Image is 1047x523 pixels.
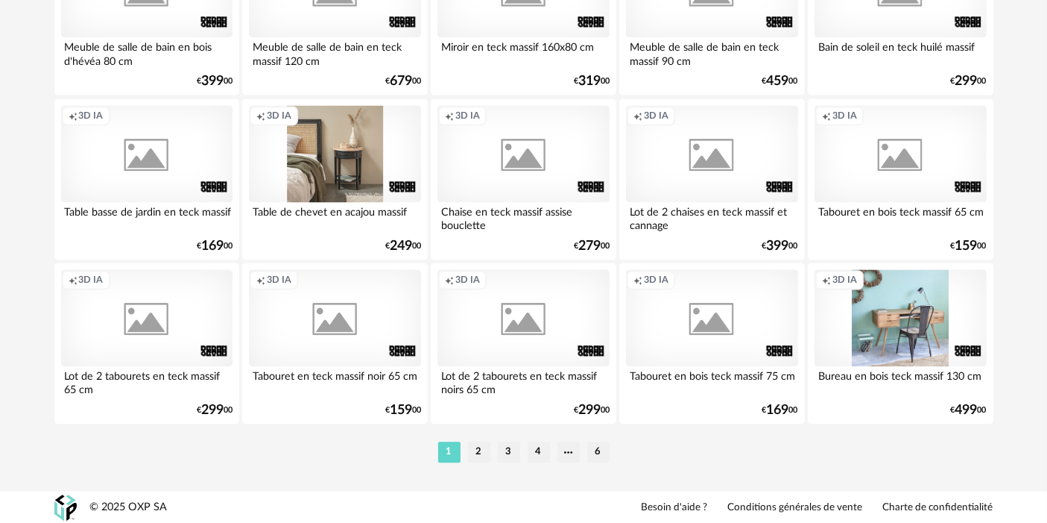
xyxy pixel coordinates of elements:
[822,274,831,286] span: Creation icon
[242,263,427,424] a: Creation icon 3D IA Tabouret en teck massif noir 65 cm €15900
[832,274,857,286] span: 3D IA
[438,442,461,463] li: 1
[256,110,265,122] span: Creation icon
[54,495,77,521] img: OXP
[69,274,78,286] span: Creation icon
[955,241,978,251] span: 159
[445,110,454,122] span: Creation icon
[644,110,668,122] span: 3D IA
[249,37,420,67] div: Meuble de salle de bain en teck massif 120 cm
[445,274,454,286] span: Creation icon
[574,241,610,251] div: € 00
[54,98,239,260] a: Creation icon 3D IA Table basse de jardin en teck massif €16900
[54,263,239,424] a: Creation icon 3D IA Lot de 2 tabourets en teck massif 65 cm €29900
[762,241,798,251] div: € 00
[249,366,420,396] div: Tabouret en teck massif noir 65 cm
[587,442,610,463] li: 6
[619,98,804,260] a: Creation icon 3D IA Lot de 2 chaises en teck massif et cannage €39900
[61,366,233,396] div: Lot de 2 tabourets en teck massif 65 cm
[574,76,610,87] div: € 00
[528,442,550,463] li: 4
[633,110,642,122] span: Creation icon
[814,366,986,396] div: Bureau en bois teck massif 130 cm
[385,241,421,251] div: € 00
[951,241,987,251] div: € 00
[498,442,520,463] li: 3
[201,405,224,416] span: 299
[728,501,863,515] a: Conditions générales de vente
[197,241,233,251] div: € 00
[619,263,804,424] a: Creation icon 3D IA Tabouret en bois teck massif 75 cm €16900
[642,501,708,515] a: Besoin d'aide ?
[574,405,610,416] div: € 00
[767,405,789,416] span: 169
[61,37,233,67] div: Meuble de salle de bain en bois d'hévéa 80 cm
[437,202,609,232] div: Chaise en teck massif assise bouclette
[814,202,986,232] div: Tabouret en bois teck massif 65 cm
[79,110,104,122] span: 3D IA
[79,274,104,286] span: 3D IA
[626,366,797,396] div: Tabouret en bois teck massif 75 cm
[197,76,233,87] div: € 00
[197,405,233,416] div: € 00
[90,501,168,515] div: © 2025 OXP SA
[390,76,412,87] span: 679
[455,274,480,286] span: 3D IA
[256,274,265,286] span: Creation icon
[633,274,642,286] span: Creation icon
[832,110,857,122] span: 3D IA
[578,405,601,416] span: 299
[437,366,609,396] div: Lot de 2 tabourets en teck massif noirs 65 cm
[437,37,609,67] div: Miroir en teck massif 160x80 cm
[626,37,797,67] div: Meuble de salle de bain en teck massif 90 cm
[822,110,831,122] span: Creation icon
[767,241,789,251] span: 399
[808,98,993,260] a: Creation icon 3D IA Tabouret en bois teck massif 65 cm €15900
[626,202,797,232] div: Lot de 2 chaises en teck massif et cannage
[762,76,798,87] div: € 00
[455,110,480,122] span: 3D IA
[385,76,421,87] div: € 00
[951,76,987,87] div: € 00
[249,202,420,232] div: Table de chevet en acajou massif
[883,501,993,515] a: Charte de confidentialité
[201,76,224,87] span: 399
[578,76,601,87] span: 319
[61,202,233,232] div: Table basse de jardin en teck massif
[201,241,224,251] span: 169
[955,76,978,87] span: 299
[390,241,412,251] span: 249
[808,263,993,424] a: Creation icon 3D IA Bureau en bois teck massif 130 cm €49900
[242,98,427,260] a: Creation icon 3D IA Table de chevet en acajou massif €24900
[578,241,601,251] span: 279
[431,263,616,424] a: Creation icon 3D IA Lot de 2 tabourets en teck massif noirs 65 cm €29900
[385,405,421,416] div: € 00
[955,405,978,416] span: 499
[390,405,412,416] span: 159
[814,37,986,67] div: Bain de soleil en teck huilé massif
[267,274,291,286] span: 3D IA
[431,98,616,260] a: Creation icon 3D IA Chaise en teck massif assise bouclette €27900
[951,405,987,416] div: € 00
[762,405,798,416] div: € 00
[468,442,490,463] li: 2
[767,76,789,87] span: 459
[69,110,78,122] span: Creation icon
[644,274,668,286] span: 3D IA
[267,110,291,122] span: 3D IA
